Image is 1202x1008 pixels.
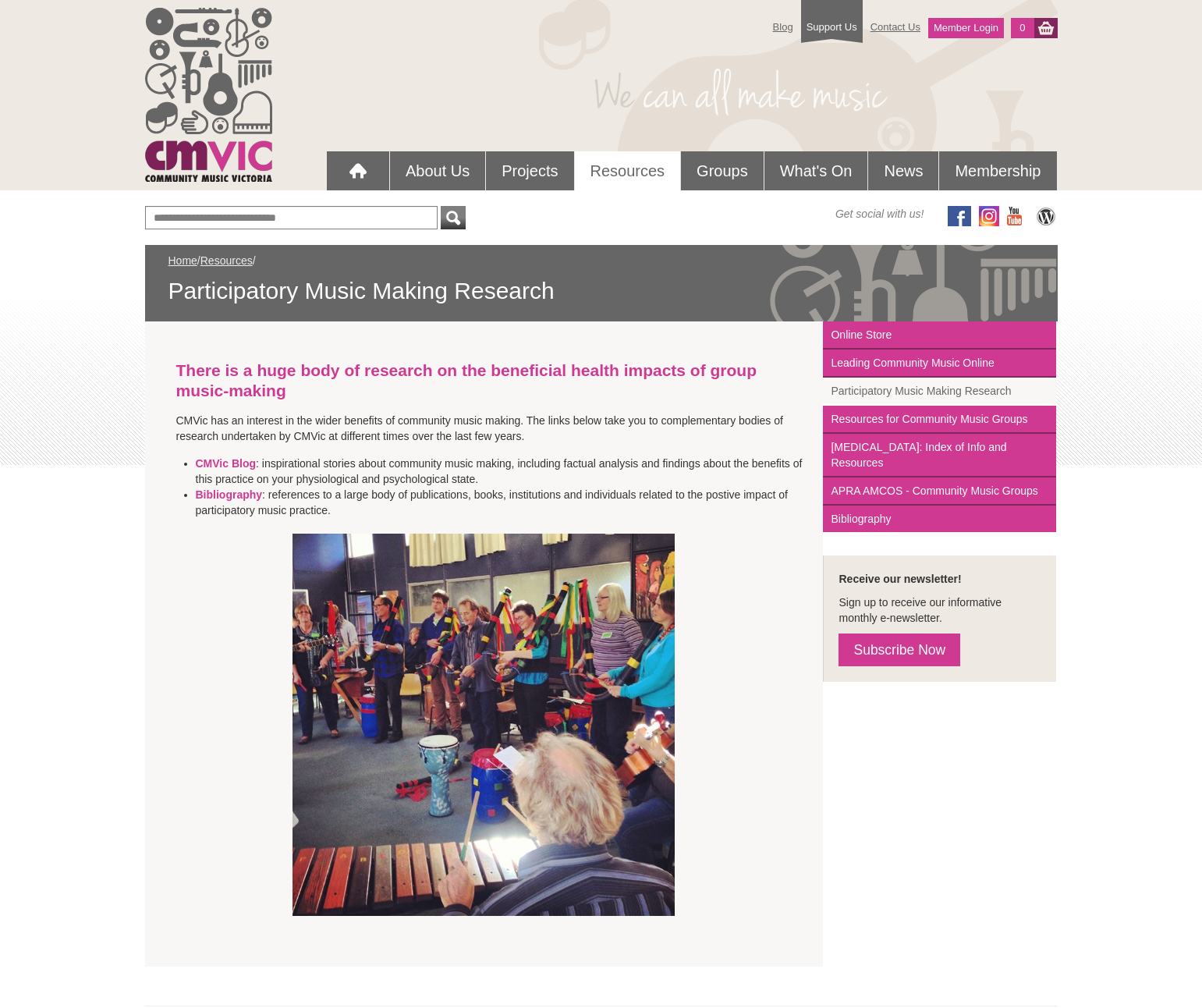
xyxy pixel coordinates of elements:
a: Contact Us [863,13,928,41]
a: Membership [939,151,1056,190]
a: About Us [390,151,485,190]
a: CMVic Blog [196,457,257,470]
a: APRA AMCOS - Community Music Groups [823,477,1056,506]
a: Groups [681,151,764,190]
img: cmvic_logo.png [145,8,272,182]
span: Get social with us! [835,206,924,222]
a: Resources [200,254,253,267]
a: Leading Community Music Online [823,350,1056,378]
a: Resources [575,151,681,190]
a: Online Store [823,321,1056,350]
a: [MEDICAL_DATA]: Index of Info and Resources [823,434,1056,477]
img: CMVic Blog [1034,206,1058,226]
img: icon-instagram.png [979,206,999,226]
a: Bibliography [823,506,1056,532]
p: CMVic has an interest in the wider benefits of community music making. The links below take you t... [176,413,792,444]
a: Subscribe Now [839,634,960,666]
li: : references to a large body of publications, books, institutions and individuals related to the ... [196,487,812,518]
a: Projects [486,151,573,190]
a: Blog [765,13,801,41]
a: Resources for Community Music Groups [823,406,1056,434]
a: Member Login [928,18,1004,38]
a: Bibliography [196,488,263,501]
span: Participatory Music Making Research [168,276,1034,306]
a: News [868,151,938,190]
a: Home [168,254,197,267]
strong: Receive our newsletter! [839,573,961,585]
a: What's On [764,151,868,190]
a: Participatory Music Making Research [823,378,1056,406]
strong: There is a huge body of research on the beneficial health impacts of group music-making [176,361,757,399]
p: Sign up to receive our informative monthly e-newsletter. [839,595,1041,626]
div: / / [168,253,1034,306]
a: 0 [1011,18,1034,38]
li: : inspirational stories about community music making, including factual analysis and findings abo... [196,456,812,487]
